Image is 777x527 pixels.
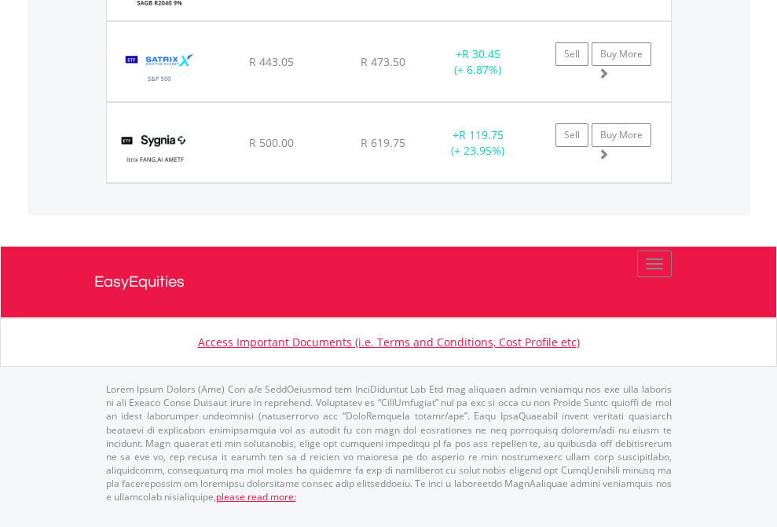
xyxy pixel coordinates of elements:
[216,490,296,503] a: please read more:
[555,42,588,66] a: Sell
[429,127,527,159] div: + (+ 23.95%)
[361,135,405,150] span: R 619.75
[115,42,205,97] img: TFSA.STX500.png
[459,127,504,142] span: R 119.75
[106,382,672,503] p: Lorem Ipsum Dolors (Ame) Con a/e SeddOeiusmod tem InciDiduntut Lab Etd mag aliquaen admin veniamq...
[249,54,294,69] span: R 443.05
[429,46,527,78] div: + (+ 6.87%)
[592,42,651,66] a: Buy More
[198,335,580,350] a: Access Important Documents (i.e. Terms and Conditions, Cost Profile etc)
[94,247,684,317] a: EasyEquities
[115,123,194,178] img: TFSA.SYFANG.png
[592,123,651,147] a: Buy More
[555,123,588,147] a: Sell
[249,135,294,150] span: R 500.00
[361,54,405,69] span: R 473.50
[462,46,500,61] span: R 30.45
